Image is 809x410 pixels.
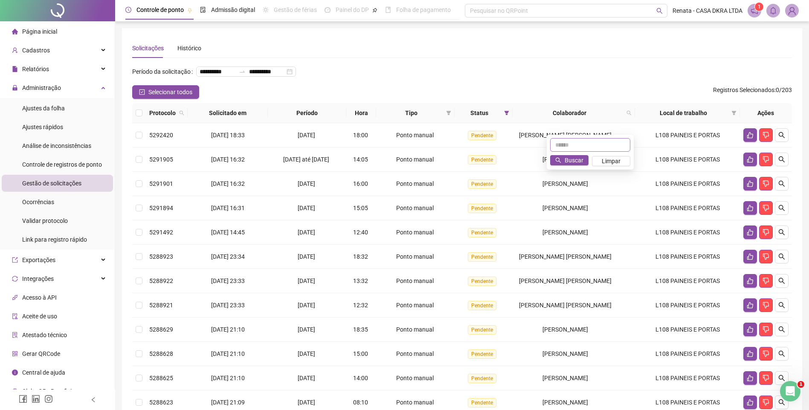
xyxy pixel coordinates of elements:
span: Ponto manual [396,132,434,139]
span: like [747,326,754,333]
span: Validar protocolo [22,217,68,224]
td: L108 PAINEIS E PORTAS [635,245,740,269]
span: Ponto manual [396,375,434,381]
span: 5288922 [149,277,173,284]
span: to [239,68,246,75]
span: dislike [763,132,769,139]
span: Pendente [468,252,496,262]
span: [PERSON_NAME] [PERSON_NAME] [519,302,612,309]
span: search [778,302,785,309]
span: [PERSON_NAME] [PERSON_NAME] [519,132,612,139]
span: [DATE] 16:31 [211,205,245,211]
span: 14:05 [353,156,368,163]
span: user-add [12,47,18,53]
span: Pendente [468,204,496,213]
span: Admissão digital [211,6,255,13]
span: Clube QR - Beneficios [22,388,78,395]
span: 08:10 [353,399,368,406]
span: 18:35 [353,326,368,333]
span: sun [263,7,269,13]
span: Central de ajuda [22,369,65,376]
span: Colaborador [516,108,623,118]
span: Local de trabalho [638,108,728,118]
span: [DATE] 21:10 [211,350,245,357]
span: dislike [763,180,769,187]
span: [DATE] [298,350,315,357]
span: Ajustes da folha [22,105,65,112]
span: 16:00 [353,180,368,187]
span: Ocorrências [22,199,54,205]
span: like [747,350,754,357]
span: [DATE] 16:32 [211,180,245,187]
span: Registros Selecionados [713,87,774,93]
span: Administração [22,84,61,91]
span: [DATE] 23:33 [211,277,245,284]
span: search [778,132,785,139]
td: L108 PAINEIS E PORTAS [635,293,740,318]
span: 5288923 [149,253,173,260]
span: export [12,257,18,263]
span: Exportações [22,257,55,263]
span: [DATE] 16:32 [211,156,245,163]
button: Selecionar todos [132,85,199,99]
span: Buscar [565,156,583,165]
span: info-circle [12,370,18,375]
span: Análise de inconsistências [22,142,91,149]
span: Ponto manual [396,350,434,357]
span: Ponto manual [396,277,434,284]
span: Pendente [468,301,496,310]
div: Solicitações [132,43,164,53]
span: [DATE] [298,180,315,187]
span: linkedin [32,395,40,403]
span: Gestão de férias [274,6,317,13]
span: api [12,295,18,300]
span: like [747,132,754,139]
span: Gestão de solicitações [22,180,81,187]
span: 12:32 [353,302,368,309]
span: Integrações [22,275,54,282]
span: Acesso à API [22,294,57,301]
span: 5291492 [149,229,173,236]
span: Pendente [468,374,496,383]
span: notification [751,7,758,14]
span: search [778,350,785,357]
span: filter [731,110,737,115]
button: Limpar [592,156,630,166]
span: Pendente [468,277,496,286]
span: dislike [763,326,769,333]
span: left [90,397,96,403]
span: Ponto manual [396,156,434,163]
span: dislike [763,205,769,211]
span: [DATE] [298,302,315,309]
td: L108 PAINEIS E PORTAS [635,366,740,390]
td: L108 PAINEIS E PORTAS [635,196,740,220]
span: Atestado técnico [22,332,67,338]
span: file [12,66,18,72]
span: search [778,253,785,260]
span: Pendente [468,179,496,189]
span: search [778,375,785,381]
span: Ajustes rápidos [22,124,63,130]
span: [PERSON_NAME] [PERSON_NAME] [519,253,612,260]
span: 1 [758,4,761,10]
span: dislike [763,302,769,309]
span: 5291894 [149,205,173,211]
span: [DATE] 14:45 [211,229,245,236]
label: Período da solicitação [132,65,196,78]
span: search [656,8,663,14]
span: gift [12,388,18,394]
span: search [179,110,184,115]
span: search [778,277,785,284]
span: 12:40 [353,229,368,236]
span: dashboard [325,7,331,13]
span: 14:00 [353,375,368,381]
span: dislike [763,156,769,163]
span: Página inicial [22,28,57,35]
span: Painel do DP [336,6,369,13]
span: [PERSON_NAME] [542,180,588,187]
span: search [625,107,633,119]
td: L108 PAINEIS E PORTAS [635,342,740,366]
span: like [747,375,754,381]
span: filter [446,110,451,115]
span: filter [504,110,509,115]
